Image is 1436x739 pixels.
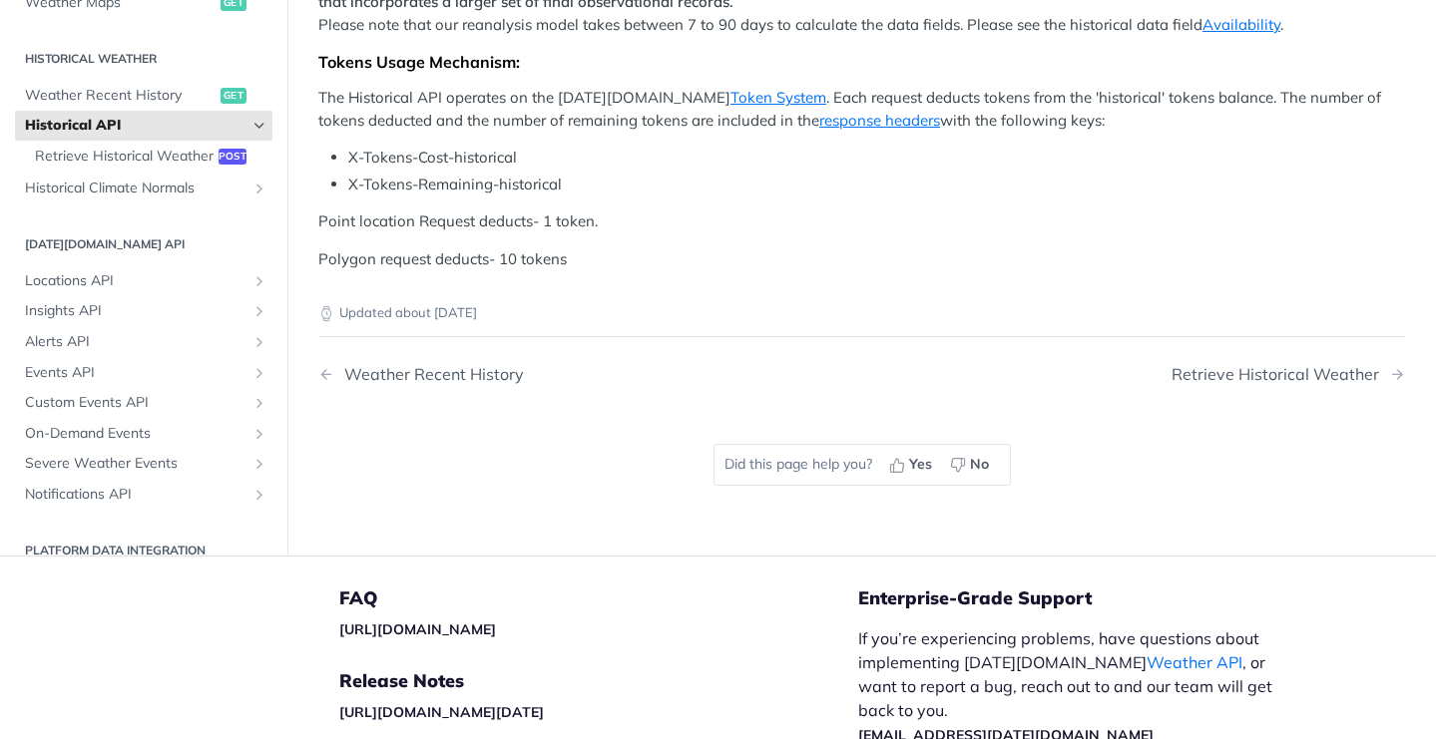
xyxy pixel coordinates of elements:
[1172,365,1405,384] a: Next Page: Retrieve Historical Weather
[251,334,267,350] button: Show subpages for Alerts API
[339,620,496,638] a: [URL][DOMAIN_NAME]
[25,142,272,172] a: Retrieve Historical Weatherpost
[251,426,267,442] button: Show subpages for On-Demand Events
[15,111,272,141] a: Historical APIHide subpages for Historical API
[348,174,1405,196] li: X-Tokens-Remaining-historical
[25,301,246,321] span: Insights API
[25,454,246,474] span: Severe Weather Events
[318,303,1405,323] p: Updated about [DATE]
[970,454,989,475] span: No
[15,80,272,110] a: Weather Recent Historyget
[15,541,272,558] h2: Platform DATA integration
[15,174,272,203] a: Historical Climate NormalsShow subpages for Historical Climate Normals
[251,181,267,196] button: Show subpages for Historical Climate Normals
[15,327,272,357] a: Alerts APIShow subpages for Alerts API
[1147,652,1242,672] a: Weather API
[909,454,932,475] span: Yes
[25,424,246,444] span: On-Demand Events
[251,303,267,319] button: Show subpages for Insights API
[1172,365,1389,384] div: Retrieve Historical Weather
[339,703,544,721] a: [URL][DOMAIN_NAME][DATE]
[943,450,1000,480] button: No
[25,332,246,352] span: Alerts API
[251,487,267,503] button: Show subpages for Notifications API
[348,147,1405,170] li: X-Tokens-Cost-historical
[882,450,943,480] button: Yes
[339,669,858,693] h5: Release Notes
[25,85,216,105] span: Weather Recent History
[15,388,272,418] a: Custom Events APIShow subpages for Custom Events API
[714,444,1011,486] div: Did this page help you?
[25,363,246,383] span: Events API
[318,210,1405,233] p: Point location Request deducts- 1 token.
[219,149,246,165] span: post
[318,87,1405,132] p: The Historical API operates on the [DATE][DOMAIN_NAME] . Each request deducts tokens from the 'hi...
[15,296,272,326] a: Insights APIShow subpages for Insights API
[1202,15,1280,34] a: Availability
[730,88,826,107] a: Token System
[251,365,267,381] button: Show subpages for Events API
[819,111,940,130] a: response headers
[251,273,267,289] button: Show subpages for Locations API
[318,52,1405,72] div: Tokens Usage Mechanism:
[318,365,784,384] a: Previous Page: Weather Recent History
[318,345,1405,404] nav: Pagination Controls
[25,393,246,413] span: Custom Events API
[25,116,246,136] span: Historical API
[35,147,214,167] span: Retrieve Historical Weather
[25,485,246,505] span: Notifications API
[15,235,272,253] h2: [DATE][DOMAIN_NAME] API
[15,266,272,296] a: Locations APIShow subpages for Locations API
[339,586,858,610] h5: FAQ
[25,271,246,291] span: Locations API
[251,456,267,472] button: Show subpages for Severe Weather Events
[221,87,246,103] span: get
[15,358,272,388] a: Events APIShow subpages for Events API
[334,365,524,384] div: Weather Recent History
[15,50,272,68] h2: Historical Weather
[25,179,246,198] span: Historical Climate Normals
[858,586,1325,610] h5: Enterprise-Grade Support
[15,419,272,449] a: On-Demand EventsShow subpages for On-Demand Events
[15,480,272,510] a: Notifications APIShow subpages for Notifications API
[15,449,272,479] a: Severe Weather EventsShow subpages for Severe Weather Events
[251,118,267,134] button: Hide subpages for Historical API
[318,248,1405,271] p: Polygon request deducts- 10 tokens
[251,395,267,411] button: Show subpages for Custom Events API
